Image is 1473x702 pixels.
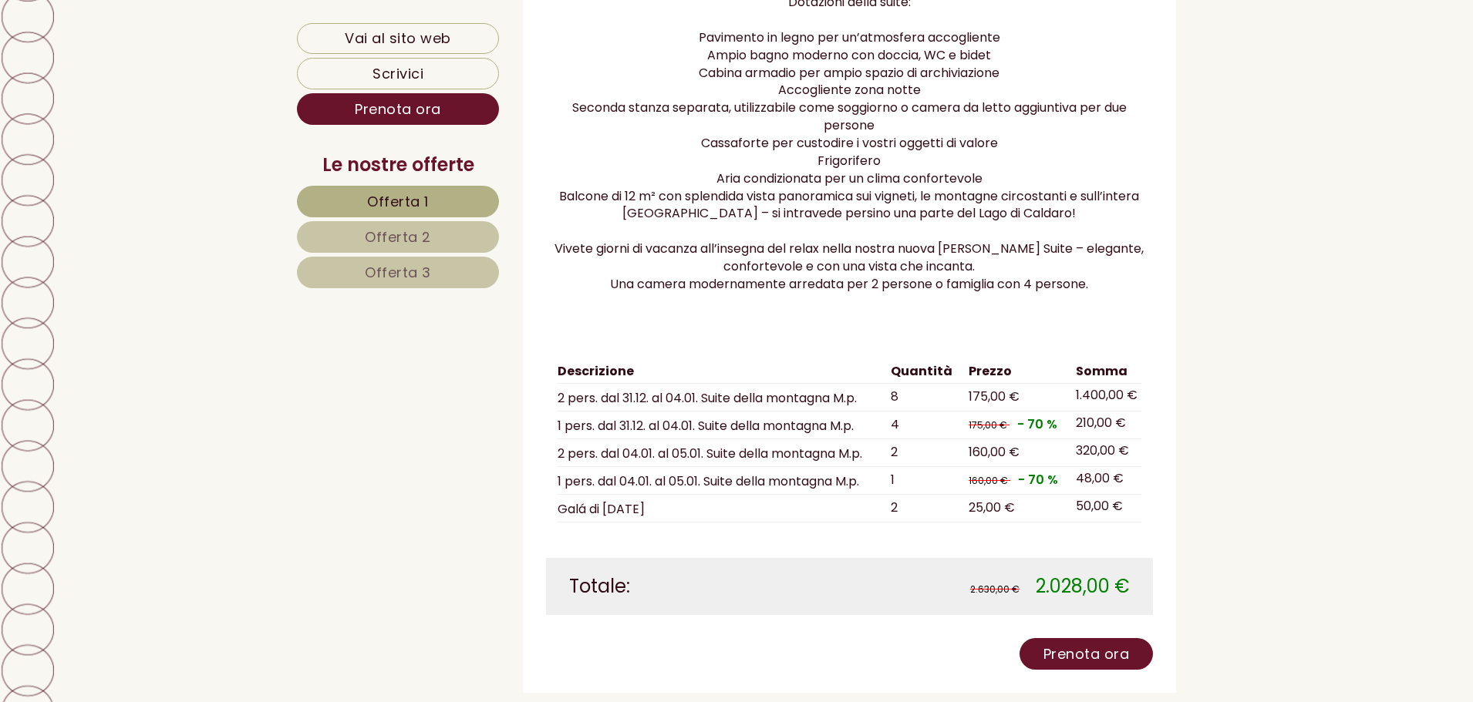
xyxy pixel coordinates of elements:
a: Prenota ora [297,93,499,125]
span: Offerta 2 [365,227,431,247]
span: 175,00 € [969,418,1007,432]
td: 210,00 € [1070,411,1141,439]
th: Prezzo [962,360,1070,384]
span: 160,00 € [969,474,1008,487]
span: Offerta 1 [367,192,429,211]
div: Totale: [558,573,850,600]
td: 2 [885,439,962,467]
span: Offerta 3 [365,263,431,282]
td: 1.400,00 € [1070,384,1141,411]
div: Le nostre offerte [297,152,499,178]
td: 1 [885,466,962,494]
span: 25,00 € [969,499,1015,516]
td: 320,00 € [1070,439,1141,467]
a: Scrivici [297,58,499,89]
th: Descrizione [558,360,885,384]
th: Quantità [885,360,962,384]
td: 2 [885,494,962,522]
td: 2 pers. dal 31.12. al 04.01. Suite della montagna M.p. [558,384,885,411]
td: 2 pers. dal 04.01. al 05.01. Suite della montagna M.p. [558,439,885,467]
td: 4 [885,411,962,439]
span: 2.028,00 € [1036,573,1130,599]
a: Prenota ora [1020,638,1154,670]
span: - 70 % [1018,471,1058,489]
td: 1 pers. dal 31.12. al 04.01. Suite della montagna M.p. [558,411,885,439]
div: Buon giorno, come possiamo aiutarla? [12,45,261,92]
span: - 70 % [1017,415,1057,433]
div: lunedì [274,12,335,37]
span: 160,00 € [969,443,1020,461]
span: 175,00 € [969,388,1020,405]
td: 48,00 € [1070,466,1141,494]
th: Somma [1070,360,1141,384]
a: Vai al sito web [297,23,499,54]
span: 2.630,00 € [970,583,1020,596]
div: Hotel Tenz [23,48,254,60]
td: Galá di [DATE] [558,494,885,522]
small: 10:04 [23,78,254,89]
button: Invia [527,401,608,433]
td: 50,00 € [1070,494,1141,522]
td: 8 [885,384,962,411]
td: 1 pers. dal 04.01. al 05.01. Suite della montagna M.p. [558,466,885,494]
